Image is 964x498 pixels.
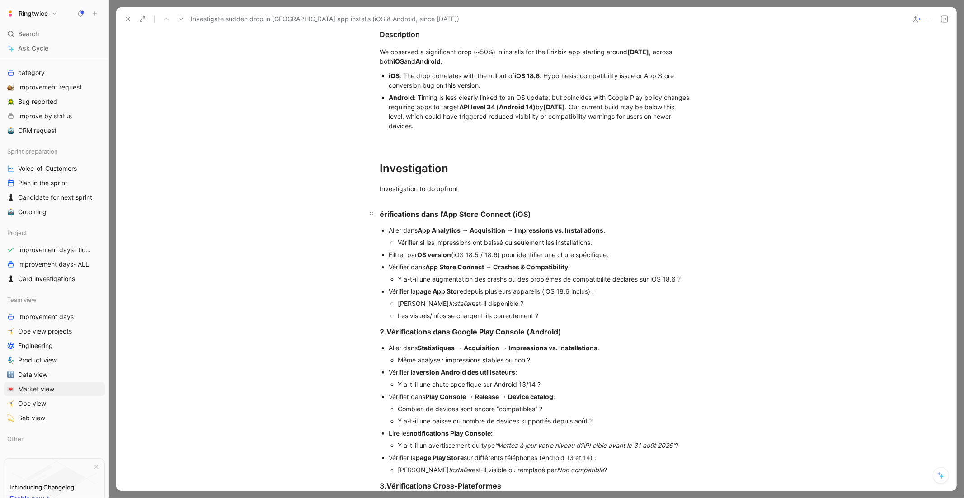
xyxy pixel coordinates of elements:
[18,399,46,408] span: Ope view
[18,207,47,216] span: Grooming
[6,9,15,18] img: Ringtwice
[4,258,105,271] a: improvement days- ALL
[515,72,540,80] strong: iOS 18.6
[398,238,693,247] div: Vérifier si les impressions ont baissé ou seulement les installations.
[18,28,39,39] span: Search
[389,453,693,462] div: Vérifier la sur différents téléphones (Android 13 et 14) :
[449,300,472,307] em: Installer
[4,145,105,219] div: Sprint preparationVoice-of-CustomersPlan in the sprint♟️Candidate for next sprint🤖Grooming
[416,287,464,295] strong: page App Store
[7,208,14,216] img: 🤖
[380,326,693,337] div: 2.
[4,397,105,410] a: 🤸Ope view
[4,109,105,123] a: Improve by status
[5,413,16,423] button: 💫
[4,293,105,306] div: Team view
[18,245,94,254] span: Improvement days- tickets ready
[7,275,14,282] img: ♟️
[418,344,598,352] strong: Statistiques → Acquisition → Impressions vs. Installations
[18,179,67,188] span: Plan in the sprint
[7,434,24,443] span: Other
[5,369,16,380] button: 🔢
[5,125,16,136] button: 🤖
[628,48,649,56] strong: [DATE]
[5,398,16,409] button: 🤸
[19,9,48,18] h1: Ringtwice
[5,82,16,93] button: 🐌
[18,260,89,269] span: improvement days- ALL
[4,368,105,381] a: 🔢Data view
[9,482,74,493] div: Introducing Changelog
[18,112,72,121] span: Improve by status
[18,274,75,283] span: Card investigations
[4,124,105,137] a: 🤖CRM request
[387,481,502,490] strong: Vérifications Cross-Plateformes
[416,57,441,65] strong: Android
[18,341,53,350] span: Engineering
[4,324,105,338] a: 🤸Ope view projects
[5,96,16,107] button: 🪲
[389,392,693,401] div: Vérifier dans :
[380,184,693,193] div: Investigation to do upfront
[7,98,14,105] img: 🪲
[394,57,404,65] strong: iOS
[7,147,58,156] span: Sprint preparation
[389,226,693,235] div: Aller dans .
[410,429,491,437] strong: notifications Play Console
[418,251,451,258] strong: OS version
[18,385,54,394] span: Market view
[398,311,693,320] div: Les visuels/infos se chargent-ils correctement ?
[380,210,531,219] strong: érifications dans l’App Store Connect (iOS)
[7,414,14,422] img: 💫
[398,380,693,389] div: Y a-t-il une chute spécifique sur Android 13/14 ?
[398,416,693,426] div: Y a-t-il une baisse du nombre de devices supportés depuis août ?
[398,274,693,284] div: Y a-t-il une augmentation des crashs ou des problèmes de compatibilité déclarés sur iOS 18.6 ?
[18,126,56,135] span: CRM request
[18,164,77,173] span: Voice-of-Customers
[7,228,27,237] span: Project
[4,411,105,425] a: 💫Seb view
[398,404,693,413] div: Combien de devices sont encore “compatibles” ?
[389,343,693,352] div: Aller dans .
[4,432,105,448] div: Other
[18,370,47,379] span: Data view
[18,68,45,77] span: category
[7,194,14,201] img: ♟️
[389,367,693,377] div: Vérifier la :
[4,205,105,219] a: 🤖Grooming
[4,162,105,175] a: Voice-of-Customers
[5,192,16,203] button: ♟️
[389,287,693,296] div: Vérifier la depuis plusieurs appareils (iOS 18.6 inclus) :
[5,326,16,337] button: 🤸
[7,328,14,335] img: 🤸
[7,127,14,134] img: 🤖
[389,262,693,272] div: Vérifier dans :
[4,243,105,257] a: Improvement days- tickets ready
[4,382,105,396] a: 💌Market view
[18,193,92,202] span: Candidate for next sprint
[5,384,16,395] button: 💌
[4,95,105,108] a: 🪲Bug reported
[18,356,57,365] span: Product view
[398,299,693,308] div: [PERSON_NAME] est-il disponible ?
[460,103,536,111] strong: API level 34 (Android 14)
[4,66,105,80] a: category
[398,441,693,450] div: Y a-t-il un avertissement du type ?
[4,191,105,204] a: ♟️Candidate for next sprint
[4,145,105,158] div: Sprint preparation
[495,442,676,449] em: “Mettez à jour votre niveau d’API cible avant le 31 août 2025”
[389,71,693,90] div: : The drop correlates with the rollout of . Hypothesis: compatibility issue or App Store conversi...
[18,312,74,321] span: Improvement days
[7,357,14,364] img: 🧞‍♂️
[389,72,400,80] strong: iOS
[18,43,48,54] span: Ask Cycle
[4,272,105,286] a: ♟️Card investigations
[4,310,105,324] a: Improvement days
[380,480,693,491] div: 3.
[426,263,569,271] strong: App Store Connect → Crashes & Compatibility
[4,293,105,425] div: Team viewImprovement days🤸Ope view projectsEngineering🧞‍♂️Product view🔢Data view💌Market view🤸Ope ...
[4,80,105,94] a: 🐌Improvement request
[5,207,16,217] button: 🤖
[7,371,14,378] img: 🔢
[449,466,472,474] em: Installer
